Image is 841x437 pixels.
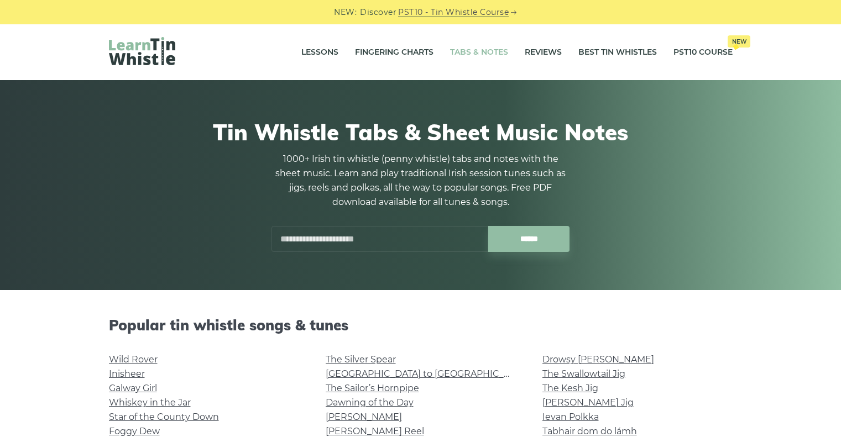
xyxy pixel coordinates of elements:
span: New [728,35,750,48]
a: Lessons [301,39,338,66]
a: Reviews [525,39,562,66]
a: [PERSON_NAME] [326,412,402,422]
a: The Silver Spear [326,354,396,365]
img: LearnTinWhistle.com [109,37,175,65]
a: The Swallowtail Jig [542,368,625,379]
a: Fingering Charts [355,39,433,66]
a: Ievan Polkka [542,412,599,422]
h2: Popular tin whistle songs & tunes [109,317,733,334]
a: Whiskey in the Jar [109,397,191,408]
a: [PERSON_NAME] Jig [542,397,634,408]
a: Inisheer [109,368,145,379]
a: Best Tin Whistles [578,39,657,66]
a: [PERSON_NAME] Reel [326,426,424,436]
a: Galway Girl [109,383,157,393]
a: The Kesh Jig [542,383,598,393]
a: Foggy Dew [109,426,160,436]
a: Star of the County Down [109,412,219,422]
a: Wild Rover [109,354,158,365]
a: PST10 CourseNew [673,39,733,66]
p: 1000+ Irish tin whistle (penny whistle) tabs and notes with the sheet music. Learn and play tradi... [271,152,570,209]
h1: Tin Whistle Tabs & Sheet Music Notes [109,119,733,145]
a: Dawning of the Day [326,397,414,408]
a: Tabhair dom do lámh [542,426,637,436]
a: Drowsy [PERSON_NAME] [542,354,654,365]
a: The Sailor’s Hornpipe [326,383,419,393]
a: Tabs & Notes [450,39,508,66]
a: [GEOGRAPHIC_DATA] to [GEOGRAPHIC_DATA] [326,368,530,379]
